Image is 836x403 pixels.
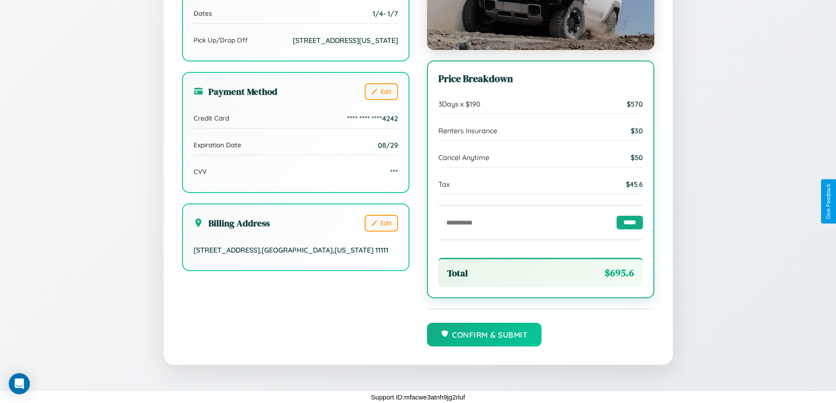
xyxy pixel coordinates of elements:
span: Total [447,267,468,279]
button: Edit [365,83,398,100]
h3: Billing Address [194,217,270,229]
div: Give Feedback [825,184,832,219]
span: 1 / 4 - 1 / 7 [373,9,398,18]
span: $ 50 [631,153,643,162]
span: Expiration Date [194,141,241,149]
span: $ 695.6 [605,266,634,280]
span: [STREET_ADDRESS][US_STATE] [293,36,398,45]
span: Renters Insurance [438,126,497,135]
span: Credit Card [194,114,229,122]
span: [STREET_ADDRESS] , [GEOGRAPHIC_DATA] , [US_STATE] 11111 [194,246,388,254]
span: CVV [194,168,207,176]
span: 3 Days x $ 190 [438,100,481,108]
button: Edit [365,215,398,232]
p: Support ID: mfacwe3atnh9jg2rluf [371,391,465,403]
span: 08/29 [378,141,398,150]
span: $ 30 [631,126,643,135]
span: Tax [438,180,450,189]
span: Dates [194,9,212,18]
button: Confirm & Submit [427,323,542,346]
span: $ 570 [627,100,643,108]
div: Open Intercom Messenger [9,373,30,394]
span: Pick Up/Drop Off [194,36,248,44]
h3: Payment Method [194,85,277,98]
span: Cancel Anytime [438,153,489,162]
span: $ 45.6 [626,180,643,189]
h3: Price Breakdown [438,72,643,86]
